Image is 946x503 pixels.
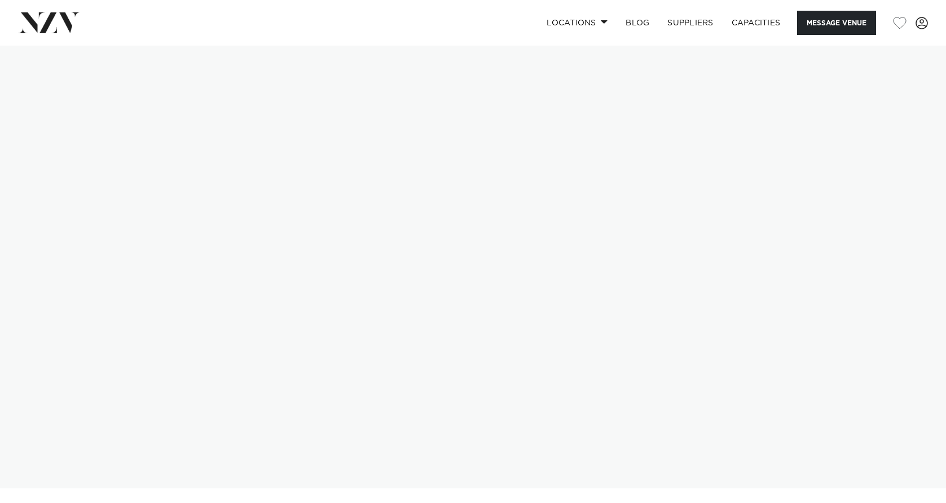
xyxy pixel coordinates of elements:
[617,11,658,35] a: BLOG
[538,11,617,35] a: Locations
[797,11,876,35] button: Message Venue
[658,11,722,35] a: SUPPLIERS
[723,11,790,35] a: Capacities
[18,12,80,33] img: nzv-logo.png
